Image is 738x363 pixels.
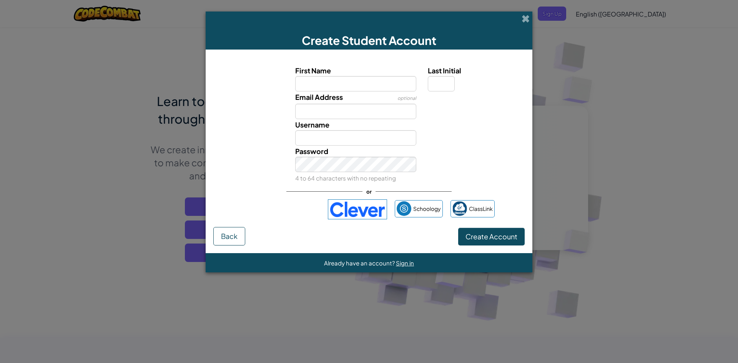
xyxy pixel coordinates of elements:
span: First Name [295,66,331,75]
img: clever-logo-blue.png [328,199,387,219]
span: Schoology [413,203,441,214]
span: ClassLink [469,203,493,214]
iframe: Sign in with Google Button [239,201,324,218]
span: Email Address [295,93,343,101]
span: Last Initial [428,66,461,75]
button: Create Account [458,228,525,245]
span: Back [221,232,238,240]
small: 4 to 64 characters with no repeating [295,174,396,182]
span: Username [295,120,329,129]
span: Create Student Account [302,33,436,48]
span: Create Account [465,232,517,241]
span: Password [295,147,328,156]
a: Sign in [396,259,414,267]
span: Already have an account? [324,259,396,267]
button: Back [213,227,245,245]
img: classlink-logo-small.png [452,201,467,216]
span: or [362,186,376,197]
img: schoology.png [397,201,411,216]
span: optional [397,95,416,101]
